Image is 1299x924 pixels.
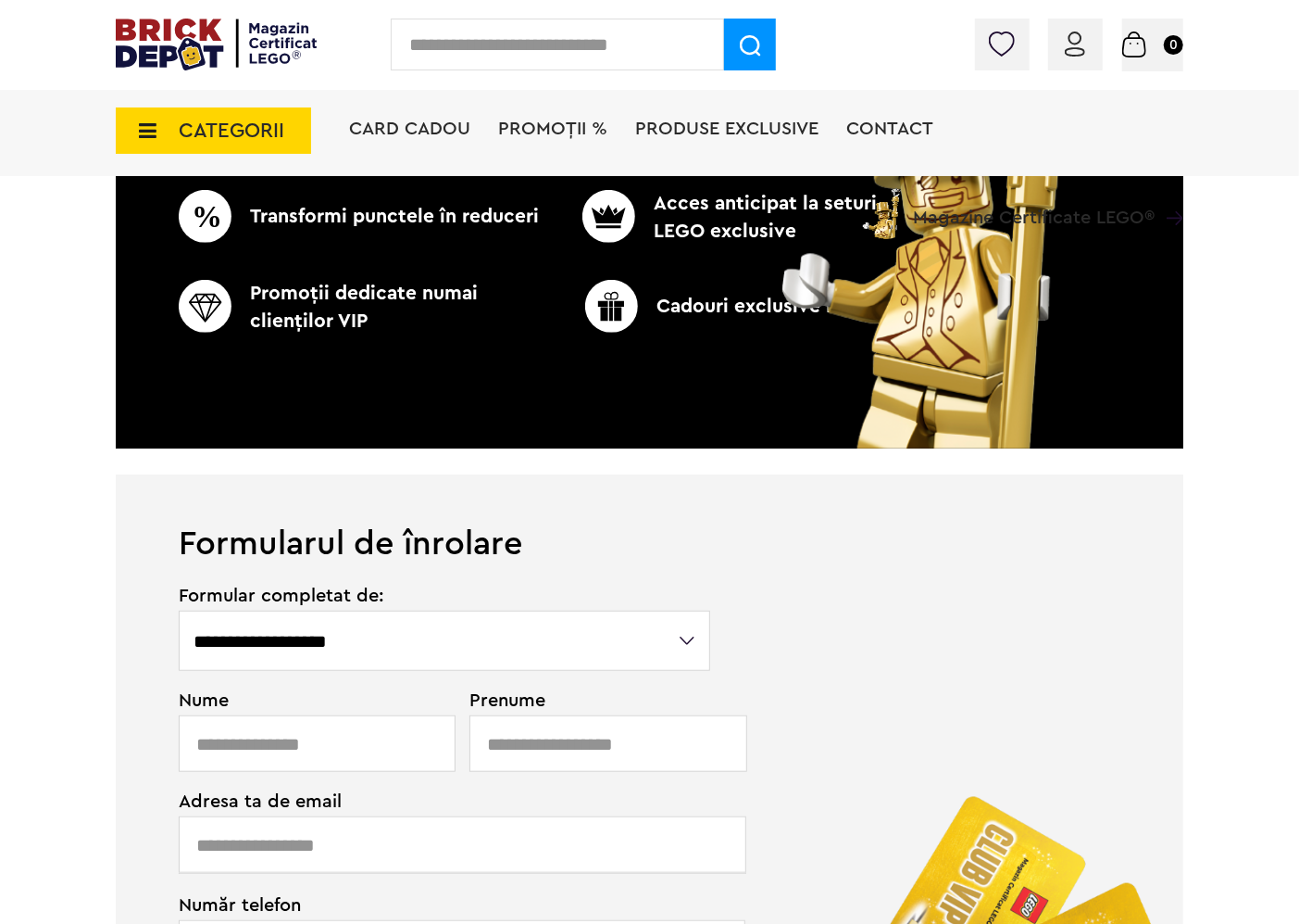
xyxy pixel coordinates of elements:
[585,280,638,333] img: CC_BD_Green_chek_mark
[179,792,713,811] span: Adresa ta de email
[179,280,231,333] img: CC_BD_Green_chek_mark
[913,184,1155,227] span: Magazine Certificate LEGO®
[544,280,918,333] p: Cadouri exclusive LEGO
[498,120,607,138] a: PROMOȚII %
[116,475,1183,561] h1: Formularul de înrolare
[179,893,713,915] span: Număr telefon
[349,120,470,138] a: Card Cadou
[846,120,933,138] a: Contact
[1155,184,1183,203] a: Magazine Certificate LEGO®
[1164,35,1183,55] small: 0
[635,120,818,138] a: Produse exclusive
[469,691,712,710] span: Prenume
[179,587,713,605] span: Formular completat de:
[179,280,552,335] p: Promoţii dedicate numai clienţilor VIP
[179,691,445,710] span: Nume
[179,120,284,141] span: CATEGORII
